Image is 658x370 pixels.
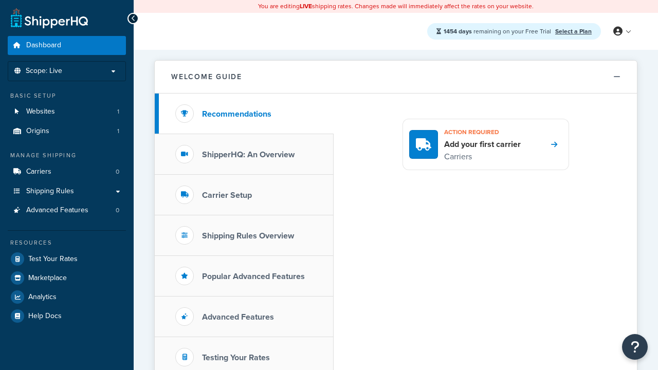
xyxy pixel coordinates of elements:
[8,151,126,160] div: Manage Shipping
[8,182,126,201] a: Shipping Rules
[28,274,67,283] span: Marketplace
[8,307,126,325] a: Help Docs
[8,288,126,306] a: Analytics
[8,91,126,100] div: Basic Setup
[444,139,521,150] h4: Add your first carrier
[8,102,126,121] a: Websites1
[117,107,119,116] span: 1
[117,127,119,136] span: 1
[8,102,126,121] li: Websites
[26,187,74,196] span: Shipping Rules
[26,67,62,76] span: Scope: Live
[8,162,126,181] li: Carriers
[8,162,126,181] a: Carriers0
[28,293,57,302] span: Analytics
[444,150,521,163] p: Carriers
[202,312,274,322] h3: Advanced Features
[8,122,126,141] li: Origins
[8,238,126,247] div: Resources
[155,61,637,94] button: Welcome Guide
[202,231,294,240] h3: Shipping Rules Overview
[202,191,252,200] h3: Carrier Setup
[444,27,553,36] span: remaining on your Free Trial
[26,127,49,136] span: Origins
[202,150,295,159] h3: ShipperHQ: An Overview
[8,201,126,220] li: Advanced Features
[171,73,242,81] h2: Welcome Guide
[26,206,88,215] span: Advanced Features
[116,206,119,215] span: 0
[26,107,55,116] span: Websites
[622,334,648,360] button: Open Resource Center
[26,168,51,176] span: Carriers
[26,41,61,50] span: Dashboard
[8,201,126,220] a: Advanced Features0
[555,27,592,36] a: Select a Plan
[8,250,126,268] a: Test Your Rates
[300,2,312,11] b: LIVE
[8,269,126,287] a: Marketplace
[202,272,305,281] h3: Popular Advanced Features
[444,125,521,139] h3: Action required
[8,122,126,141] a: Origins1
[202,353,270,362] h3: Testing Your Rates
[444,27,472,36] strong: 1454 days
[202,109,271,119] h3: Recommendations
[116,168,119,176] span: 0
[28,255,78,264] span: Test Your Rates
[8,36,126,55] a: Dashboard
[28,312,62,321] span: Help Docs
